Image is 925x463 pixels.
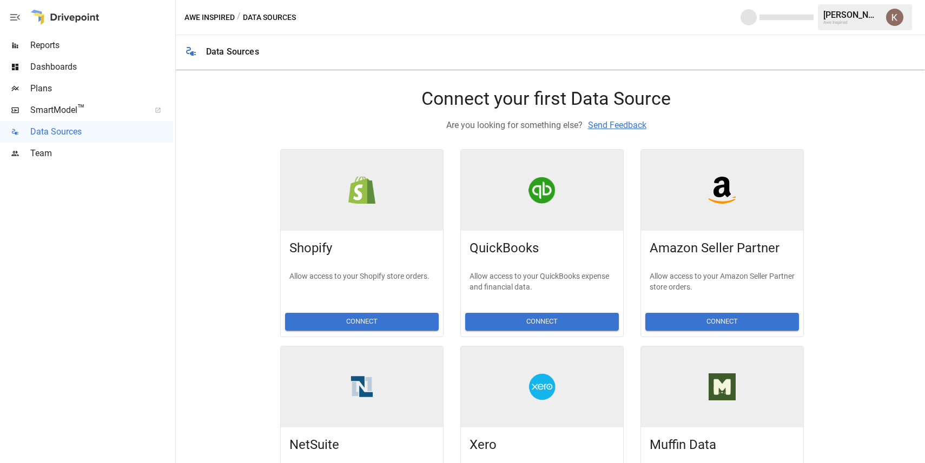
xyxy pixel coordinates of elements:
span: Data Sources [30,125,173,138]
div: Muffin Data [650,436,795,463]
p: Allow access to your Shopify store orders. [289,271,434,298]
button: Connect [285,313,439,331]
span: ™ [77,102,85,116]
button: Connect [645,313,799,331]
p: Allow access to your QuickBooks expense and financial data. [470,271,615,298]
div: Shopify [289,239,434,266]
div: Amazon Seller Partner [709,177,736,204]
span: Team [30,147,173,160]
p: Allow access to your Amazon Seller Partner store orders. [650,271,795,298]
button: Kirsten Wiltjer [880,2,910,32]
button: Connect [465,313,619,331]
div: Data Sources [206,46,259,57]
span: SmartModel [30,104,143,117]
h4: Connect your first Data Source [421,88,671,110]
div: QuickBooks [528,177,556,204]
button: Awe Inspired [184,11,235,24]
div: Xero [528,373,556,400]
span: Send Feedback [583,120,646,130]
div: NetSuite [348,373,375,400]
div: Amazon Seller Partner [650,239,795,266]
div: QuickBooks [470,239,615,266]
div: Shopify [348,177,375,204]
div: Xero [470,436,615,463]
span: Dashboards [30,61,173,73]
p: Are you looking for something else? [446,119,646,132]
span: Reports [30,39,173,52]
div: Muffin Data [709,373,736,400]
div: / [237,11,241,24]
img: Kirsten Wiltjer [886,9,903,26]
div: Awe Inspired [823,20,880,25]
div: [PERSON_NAME] [823,10,880,20]
div: NetSuite [289,436,434,463]
span: Plans [30,82,173,95]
